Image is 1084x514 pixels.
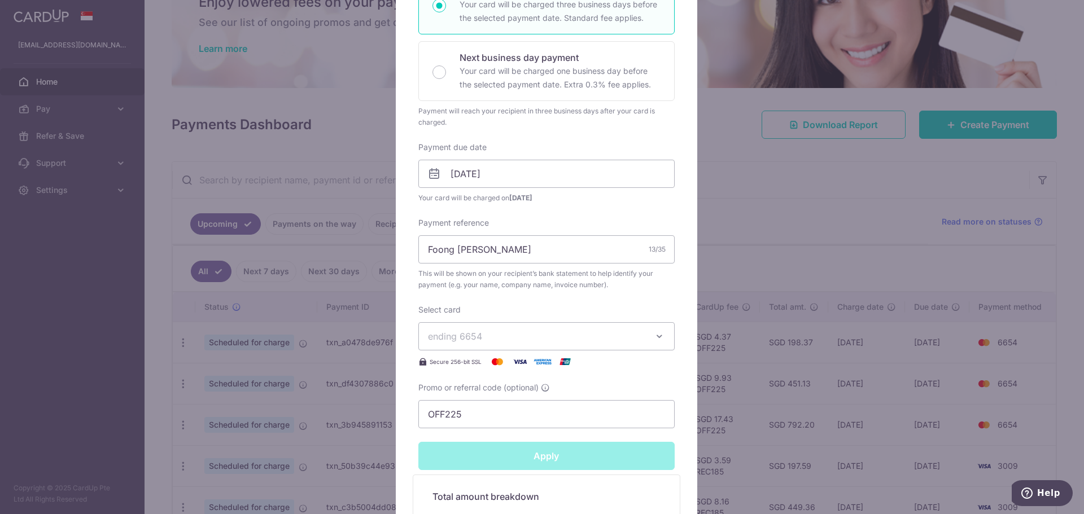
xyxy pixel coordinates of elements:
[418,217,489,229] label: Payment reference
[531,355,554,368] img: American Express
[418,268,675,291] span: This will be shown on your recipient’s bank statement to help identify your payment (e.g. your na...
[432,490,661,503] h5: Total amount breakdown
[418,304,461,315] label: Select card
[486,355,509,368] img: Mastercard
[418,142,487,153] label: Payment due date
[418,192,675,204] span: Your card will be charged on
[418,382,539,393] span: Promo or referral code (optional)
[1012,480,1073,508] iframe: Opens a widget where you can find more information
[509,355,531,368] img: Visa
[649,244,666,255] div: 13/35
[428,331,482,342] span: ending 6654
[509,194,532,202] span: [DATE]
[418,160,675,188] input: DD / MM / YYYY
[418,106,675,128] div: Payment will reach your recipient in three business days after your card is charged.
[554,355,576,368] img: UnionPay
[418,322,675,350] button: ending 6654
[460,51,661,64] p: Next business day payment
[430,357,482,366] span: Secure 256-bit SSL
[460,64,661,91] p: Your card will be charged one business day before the selected payment date. Extra 0.3% fee applies.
